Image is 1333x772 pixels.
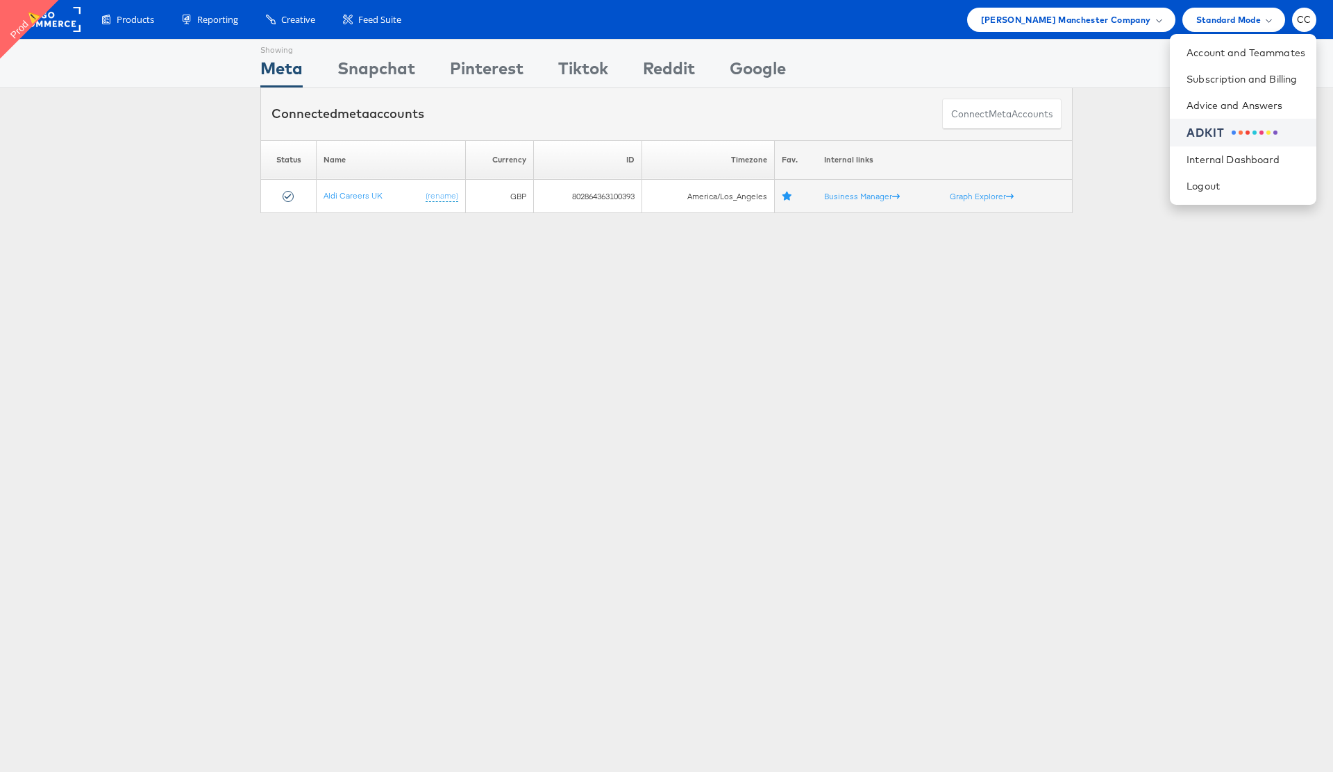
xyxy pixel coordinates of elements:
a: ADKIT [1187,125,1305,141]
span: Feed Suite [358,13,401,26]
span: Products [117,13,154,26]
div: ADKIT [1187,125,1225,141]
td: America/Los_Angeles [642,180,775,213]
div: Connected accounts [271,105,424,123]
div: Tiktok [558,56,608,87]
th: ID [534,140,642,180]
th: Name [317,140,466,180]
th: Timezone [642,140,775,180]
a: Internal Dashboard [1187,153,1305,167]
a: Advice and Answers [1187,99,1305,112]
a: Aldi Careers UK [324,190,383,201]
span: Standard Mode [1196,12,1261,27]
div: Pinterest [450,56,523,87]
span: Creative [281,13,315,26]
th: Currency [466,140,534,180]
span: meta [337,106,369,121]
a: Subscription and Billing [1187,72,1305,86]
a: Logout [1187,179,1305,193]
a: Graph Explorer [950,191,1014,201]
button: ConnectmetaAccounts [942,99,1062,130]
th: Status [261,140,317,180]
a: Business Manager [824,191,900,201]
div: Reddit [643,56,695,87]
div: Meta [260,56,303,87]
span: [PERSON_NAME] Manchester Company [981,12,1151,27]
span: CC [1297,15,1311,24]
div: Google [730,56,786,87]
div: Snapchat [337,56,415,87]
a: Account and Teammates [1187,46,1305,60]
span: meta [989,108,1012,121]
a: (rename) [426,190,458,202]
td: 802864363100393 [534,180,642,213]
span: Reporting [197,13,238,26]
td: GBP [466,180,534,213]
div: Showing [260,40,303,56]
